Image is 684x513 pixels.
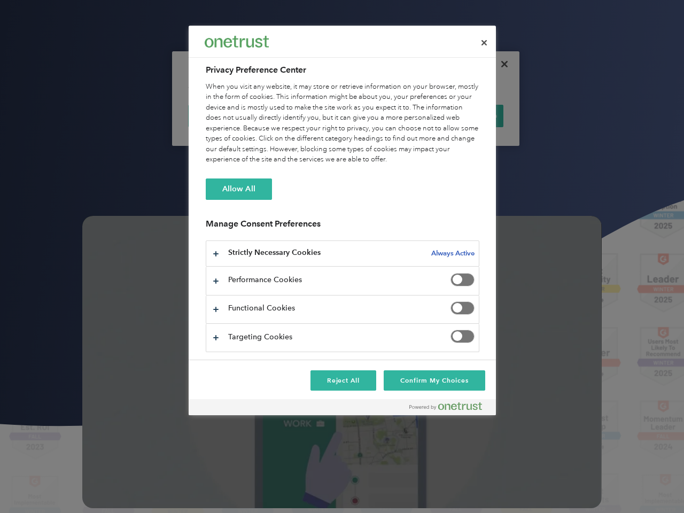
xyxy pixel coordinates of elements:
[79,64,133,86] input: Submit
[384,370,485,391] button: Confirm My Choices
[189,26,496,415] div: Privacy Preference Center
[206,64,479,76] h2: Privacy Preference Center
[310,370,377,391] button: Reject All
[206,219,479,235] h3: Manage Consent Preferences
[189,26,496,415] div: Preference center
[472,31,496,55] button: Close
[206,82,479,165] div: When you visit any website, it may store or retrieve information on your browser, mostly in the f...
[206,178,272,200] button: Allow All
[205,36,269,47] img: Everlance
[409,402,482,410] img: Powered by OneTrust Opens in a new Tab
[205,31,269,52] div: Everlance
[409,402,491,415] a: Powered by OneTrust Opens in a new Tab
